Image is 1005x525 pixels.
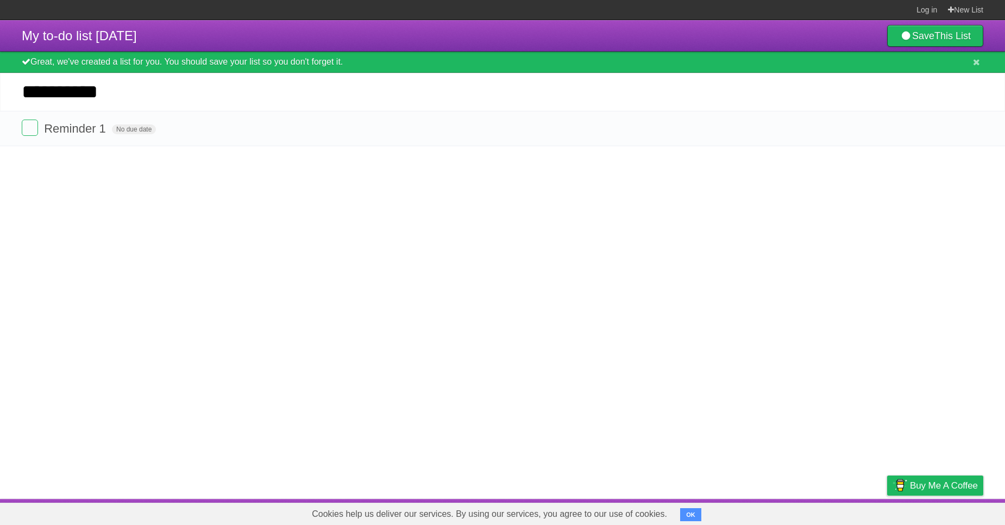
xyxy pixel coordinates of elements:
a: SaveThis List [887,25,983,47]
b: This List [934,30,971,41]
a: Suggest a feature [915,502,983,522]
a: Terms [836,502,860,522]
img: Buy me a coffee [893,476,907,495]
span: Cookies help us deliver our services. By using our services, you agree to our use of cookies. [301,503,678,525]
span: Reminder 1 [44,122,109,135]
span: Buy me a coffee [910,476,978,495]
a: About [743,502,765,522]
span: No due date [112,124,156,134]
span: My to-do list [DATE] [22,28,137,43]
a: Buy me a coffee [887,476,983,496]
label: Done [22,120,38,136]
a: Privacy [873,502,901,522]
a: Developers [778,502,822,522]
button: OK [680,508,701,521]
